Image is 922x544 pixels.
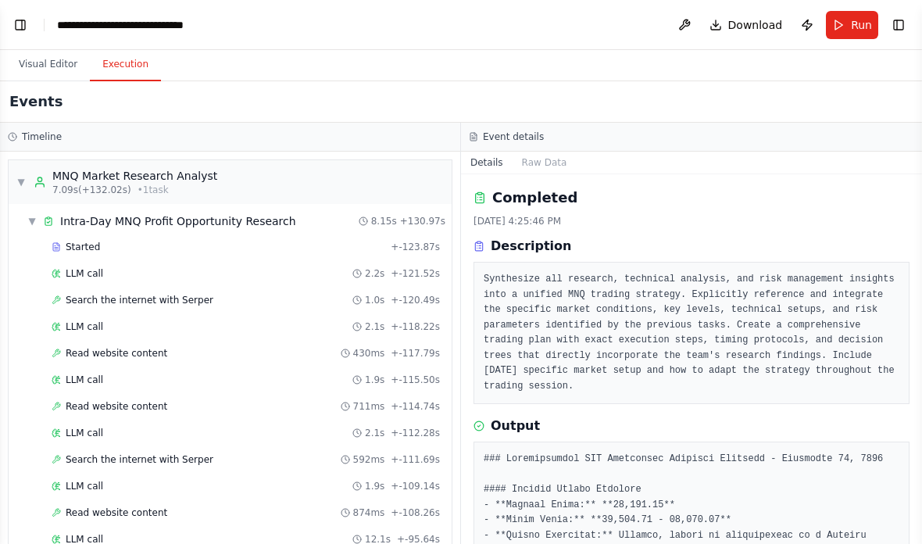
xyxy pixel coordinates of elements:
[826,11,878,39] button: Run
[365,294,384,306] span: 1.0s
[353,400,385,413] span: 711ms
[391,506,440,519] span: + -108.26s
[57,17,184,33] nav: breadcrumb
[138,184,169,196] span: • 1 task
[391,453,440,466] span: + -111.69s
[22,131,62,143] h3: Timeline
[492,187,577,209] h2: Completed
[60,213,296,229] div: Intra-Day MNQ Profit Opportunity Research
[461,152,513,174] button: Details
[391,427,440,439] span: + -112.28s
[353,453,385,466] span: 592ms
[90,48,161,81] button: Execution
[483,131,544,143] h3: Event details
[391,347,440,360] span: + -117.79s
[365,320,384,333] span: 2.1s
[66,294,213,306] span: Search the internet with Serper
[66,320,103,333] span: LLM call
[391,294,440,306] span: + -120.49s
[66,506,167,519] span: Read website content
[27,215,37,227] span: ▼
[371,215,397,227] span: 8.15s
[66,480,103,492] span: LLM call
[353,347,385,360] span: 430ms
[16,176,26,188] span: ▼
[400,215,445,227] span: + 130.97s
[365,427,384,439] span: 2.1s
[365,267,384,280] span: 2.2s
[66,347,167,360] span: Read website content
[703,11,789,39] button: Download
[391,480,440,492] span: + -109.14s
[52,168,217,184] div: MNQ Market Research Analyst
[391,320,440,333] span: + -118.22s
[484,272,899,394] pre: Synthesize all research, technical analysis, and risk management insights into a unified MNQ trad...
[491,237,571,256] h3: Description
[353,506,385,519] span: 874ms
[513,152,577,174] button: Raw Data
[391,267,440,280] span: + -121.52s
[391,400,440,413] span: + -114.74s
[9,14,31,36] button: Show left sidebar
[491,417,540,435] h3: Output
[66,400,167,413] span: Read website content
[52,184,131,196] span: 7.09s (+132.02s)
[391,374,440,386] span: + -115.50s
[851,17,872,33] span: Run
[66,453,213,466] span: Search the internet with Serper
[6,48,90,81] button: Visual Editor
[66,374,103,386] span: LLM call
[365,374,384,386] span: 1.9s
[365,480,384,492] span: 1.9s
[474,215,909,227] div: [DATE] 4:25:46 PM
[9,91,63,113] h2: Events
[66,427,103,439] span: LLM call
[66,267,103,280] span: LLM call
[888,14,909,36] button: Show right sidebar
[391,241,440,253] span: + -123.87s
[66,241,100,253] span: Started
[728,17,783,33] span: Download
